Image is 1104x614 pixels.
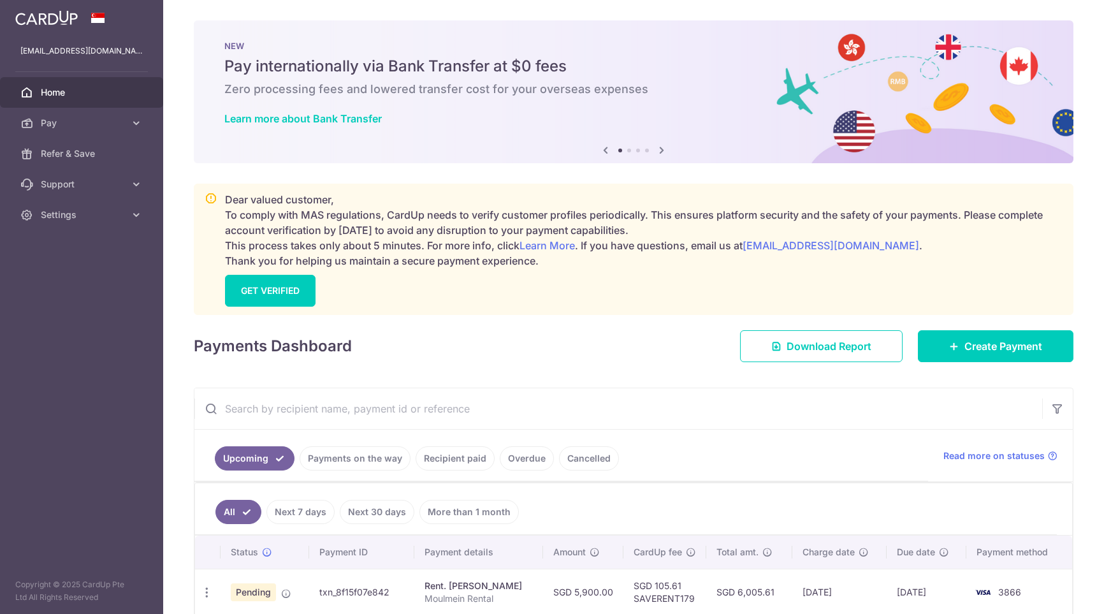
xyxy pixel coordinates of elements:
span: Due date [897,546,935,559]
a: More than 1 month [419,500,519,524]
a: Learn more about Bank Transfer [224,112,382,125]
a: Read more on statuses [943,450,1057,462]
a: Learn More [519,239,575,252]
a: GET VERIFIED [225,275,316,307]
span: Refer & Save [41,147,125,160]
input: Search by recipient name, payment id or reference [194,388,1042,429]
a: [EMAIL_ADDRESS][DOMAIN_NAME] [743,239,919,252]
span: Pending [231,583,276,601]
a: Upcoming [215,446,294,471]
span: Download Report [787,339,871,354]
a: Overdue [500,446,554,471]
img: Bank Card [970,585,996,600]
img: CardUp [15,10,78,26]
span: CardUp fee [634,546,682,559]
h4: Payments Dashboard [194,335,352,358]
span: 3866 [998,587,1021,597]
span: Pay [41,117,125,129]
span: Home [41,86,125,99]
th: Payment details [414,536,543,569]
span: Total amt. [716,546,759,559]
h5: Pay internationally via Bank Transfer at $0 fees [224,56,1043,77]
span: Create Payment [964,339,1042,354]
span: Support [41,178,125,191]
th: Payment method [966,536,1072,569]
a: Payments on the way [300,446,410,471]
a: Create Payment [918,330,1073,362]
a: Cancelled [559,446,619,471]
th: Payment ID [309,536,414,569]
img: Bank transfer banner [194,20,1073,163]
span: Read more on statuses [943,450,1045,462]
p: [EMAIL_ADDRESS][DOMAIN_NAME] [20,45,143,57]
span: Charge date [803,546,855,559]
a: Download Report [740,330,903,362]
a: Next 7 days [266,500,335,524]
h6: Zero processing fees and lowered transfer cost for your overseas expenses [224,82,1043,97]
a: All [215,500,261,524]
a: Recipient paid [416,446,495,471]
p: Moulmein Rental [425,592,533,605]
div: Rent. [PERSON_NAME] [425,580,533,592]
p: NEW [224,41,1043,51]
span: Amount [553,546,586,559]
p: Dear valued customer, To comply with MAS regulations, CardUp needs to verify customer profiles pe... [225,192,1063,268]
span: Settings [41,208,125,221]
span: Status [231,546,258,559]
a: Next 30 days [340,500,414,524]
